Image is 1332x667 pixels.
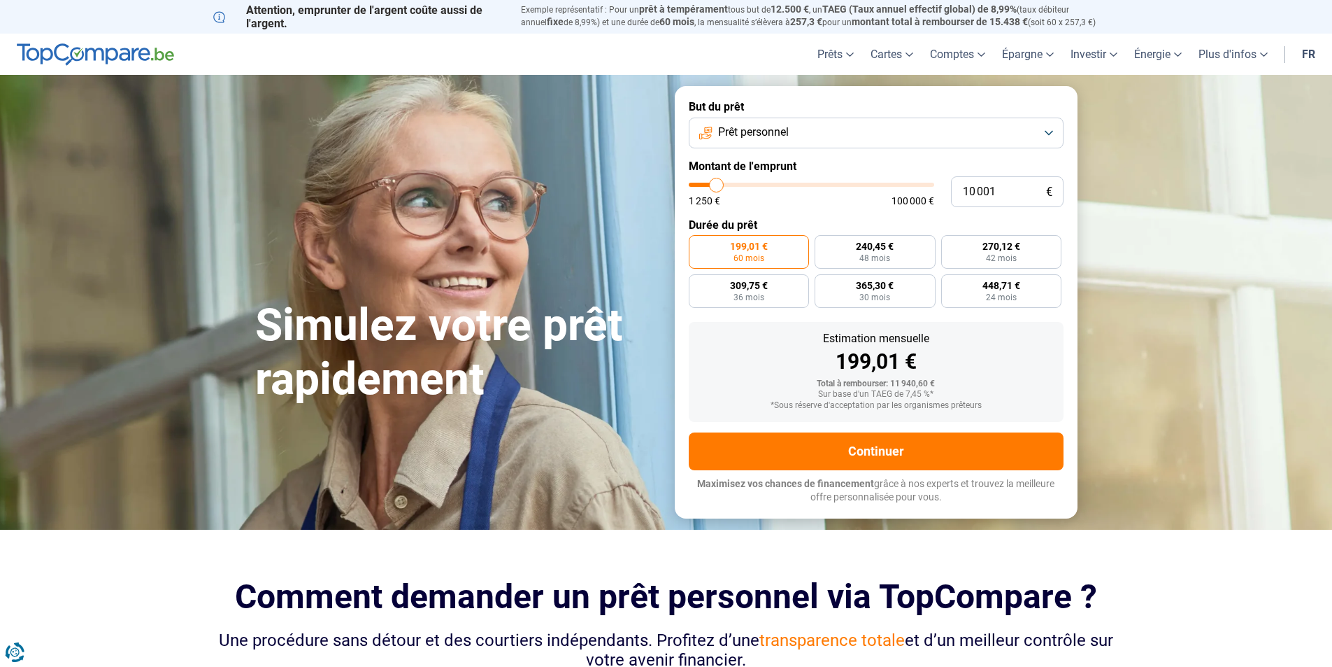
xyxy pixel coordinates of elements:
span: transparence totale [759,631,905,650]
a: fr [1294,34,1324,75]
p: Attention, emprunter de l'argent coûte aussi de l'argent. [213,3,504,30]
a: Investir [1062,34,1126,75]
span: 24 mois [986,293,1017,302]
p: Exemple représentatif : Pour un tous but de , un (taux débiteur annuel de 8,99%) et une durée de ... [521,3,1119,29]
div: *Sous réserve d'acceptation par les organismes prêteurs [700,401,1052,411]
button: Prêt personnel [689,118,1064,148]
span: 240,45 € [856,241,894,251]
span: fixe [547,16,564,27]
span: 60 mois [733,254,764,262]
label: But du prêt [689,100,1064,113]
span: 12.500 € [771,3,809,15]
button: Continuer [689,433,1064,470]
span: 36 mois [733,293,764,302]
span: 199,01 € [730,241,768,251]
span: 257,3 € [790,16,822,27]
span: 30 mois [859,293,890,302]
span: TAEG (Taux annuel effectif global) de 8,99% [822,3,1017,15]
img: TopCompare [17,43,174,66]
a: Cartes [862,34,922,75]
div: Total à rembourser: 11 940,60 € [700,379,1052,389]
span: 60 mois [659,16,694,27]
span: 309,75 € [730,281,768,290]
span: 270,12 € [982,241,1020,251]
div: 199,01 € [700,351,1052,372]
a: Épargne [994,34,1062,75]
span: 1 250 € [689,196,720,206]
span: 48 mois [859,254,890,262]
span: 448,71 € [982,281,1020,290]
a: Énergie [1126,34,1190,75]
span: 42 mois [986,254,1017,262]
a: Prêts [809,34,862,75]
span: Maximisez vos chances de financement [697,478,874,489]
span: € [1046,186,1052,198]
span: montant total à rembourser de 15.438 € [852,16,1028,27]
p: grâce à nos experts et trouvez la meilleure offre personnalisée pour vous. [689,477,1064,505]
span: Prêt personnel [718,125,789,140]
span: 365,30 € [856,281,894,290]
a: Comptes [922,34,994,75]
span: prêt à tempérament [639,3,728,15]
label: Durée du prêt [689,218,1064,232]
h2: Comment demander un prêt personnel via TopCompare ? [213,577,1119,616]
span: 100 000 € [891,196,934,206]
div: Sur base d'un TAEG de 7,45 %* [700,390,1052,400]
div: Estimation mensuelle [700,333,1052,344]
a: Plus d'infos [1190,34,1276,75]
label: Montant de l'emprunt [689,160,1064,173]
h1: Simulez votre prêt rapidement [255,299,658,407]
